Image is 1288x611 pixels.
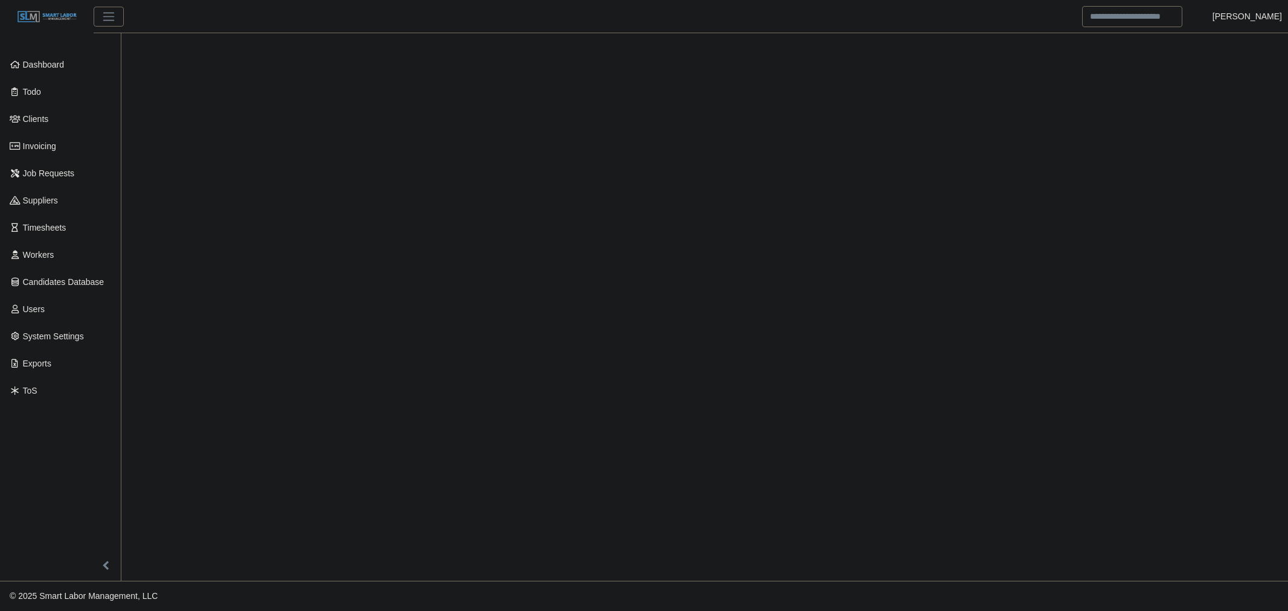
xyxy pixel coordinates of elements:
span: Suppliers [23,196,58,205]
span: Invoicing [23,141,56,151]
span: Clients [23,114,49,124]
span: ToS [23,386,37,395]
input: Search [1082,6,1182,27]
span: Job Requests [23,168,75,178]
span: © 2025 Smart Labor Management, LLC [10,591,158,601]
span: Exports [23,359,51,368]
span: Workers [23,250,54,260]
span: Candidates Database [23,277,104,287]
span: Dashboard [23,60,65,69]
span: Users [23,304,45,314]
span: Timesheets [23,223,66,232]
span: System Settings [23,331,84,341]
span: Todo [23,87,41,97]
a: [PERSON_NAME] [1213,10,1282,23]
img: SLM Logo [17,10,77,24]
